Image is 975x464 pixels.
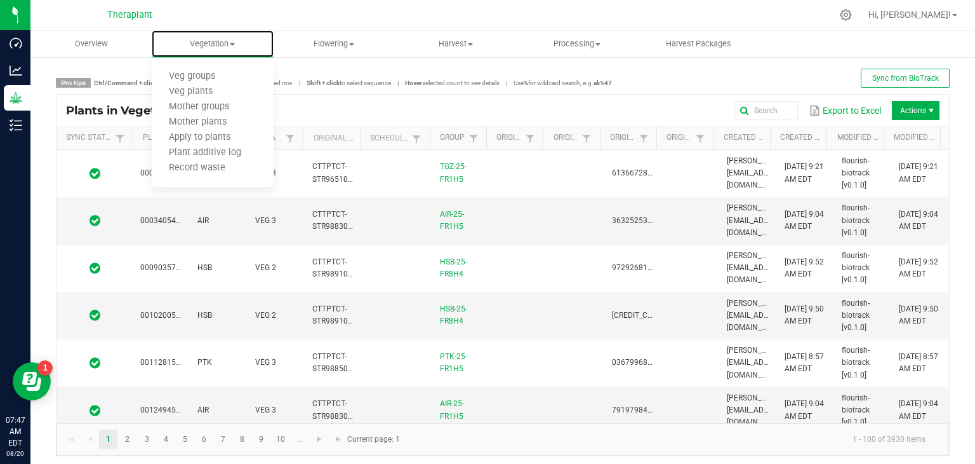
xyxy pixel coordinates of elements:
[785,352,824,373] span: [DATE] 8:57 AM EDT
[395,38,515,50] span: Harvest
[152,38,273,50] span: Vegetation
[785,257,824,278] span: [DATE] 9:52 AM EDT
[638,31,759,57] a: Harvest Packages
[724,133,766,143] a: Created BySortable
[522,130,538,146] a: Filter
[307,79,391,86] span: to select sequence
[152,71,232,82] span: Veg groups
[514,79,612,86] span: Use for wildcard search, e.g.
[56,423,949,456] kendo-pager: Current page: 1
[152,147,258,158] span: Plant additive log
[785,304,824,325] span: [DATE] 9:50 AM EDT
[99,430,117,449] a: Page 1
[612,216,683,225] span: 3632525346991655
[90,262,100,275] span: In Sync
[152,86,230,97] span: Veg plants
[579,130,594,146] a: Filter
[10,37,22,50] inline-svg: Dashboard
[90,167,100,180] span: In Sync
[517,38,637,50] span: Processing
[440,304,467,325] a: HSB-25-FR8H4
[90,404,100,417] span: In Sync
[176,430,194,449] a: Page 5
[727,299,788,332] span: [PERSON_NAME][EMAIL_ADDRESS][DOMAIN_NAME]
[868,10,951,20] span: Hi, [PERSON_NAME]!
[10,92,22,104] inline-svg: Grow
[785,399,824,420] span: [DATE] 9:04 AM EDT
[152,163,242,174] span: Record waste
[10,119,22,132] inline-svg: Inventory
[274,38,394,50] span: Flowering
[140,358,211,367] span: 0011281517785216
[899,399,938,420] span: [DATE] 9:04 AM EDT
[842,393,870,426] span: flourish-biotrack [v0.1.0]
[785,162,824,183] span: [DATE] 9:21 AM EDT
[138,430,156,449] a: Page 3
[440,162,467,183] a: TGZ-25-FR1H5
[13,362,51,400] iframe: Resource center
[140,311,211,320] span: 0010200530545591
[30,31,152,57] a: Overview
[303,127,359,150] th: Original Plant ID
[727,251,788,284] span: [PERSON_NAME][EMAIL_ADDRESS][DOMAIN_NAME]
[727,203,788,236] span: [PERSON_NAME][EMAIL_ADDRESS][DOMAIN_NAME]
[727,156,788,189] span: [PERSON_NAME][EMAIL_ADDRESS][DOMAIN_NAME]
[197,263,212,272] span: HSB
[107,10,152,20] span: Theraplant
[252,430,270,449] a: Page 9
[6,449,25,458] p: 08/20
[842,299,870,332] span: flourish-biotrack [v0.1.0]
[727,393,788,426] span: [PERSON_NAME][EMAIL_ADDRESS][DOMAIN_NAME]
[274,31,395,57] a: Flowering
[409,131,424,147] a: Filter
[899,304,938,325] span: [DATE] 9:50 AM EDT
[899,210,938,231] span: [DATE] 9:04 AM EDT
[405,79,422,86] strong: Hover
[405,79,500,86] span: selected count to see details
[312,399,379,420] span: CTTPTCT-STR988300000008
[140,263,211,272] span: 0009035724963048
[255,216,276,225] span: VEG 3
[838,9,854,21] div: Manage settings
[391,78,405,88] span: |
[310,430,329,449] a: Go to the next page
[612,311,698,320] span: [CREDIT_CARD_NUMBER]
[233,430,251,449] a: Page 8
[892,101,939,120] li: Actions
[516,31,637,57] a: Processing
[314,434,324,444] span: Go to the next page
[214,430,232,449] a: Page 7
[667,133,693,143] a: Origin Package Lot NumberSortable
[312,352,379,373] span: CTTPTCT-STR988500000006
[496,133,522,143] a: Origin GroupSortable
[785,210,824,231] span: [DATE] 9:04 AM EDT
[899,352,938,373] span: [DATE] 8:57 AM EDT
[118,430,136,449] a: Page 2
[197,358,212,367] span: PTK
[894,133,936,143] a: Modified DateSortable
[255,311,276,320] span: VEG 2
[440,257,467,278] a: HSB-25-FR8H4
[56,78,91,88] span: Pro tips
[408,429,936,450] kendo-pager-info: 1 - 100 of 3930 items
[806,100,884,121] button: Export to Excel
[94,79,157,86] strong: Ctrl/Command + click
[734,101,798,120] input: Search
[195,430,213,449] a: Page 6
[610,133,636,143] a: Origin Package IDSortable
[112,130,128,146] a: Filter
[66,133,112,143] a: Sync StatusSortable
[140,406,211,414] span: 0012494580189198
[861,69,950,88] button: Sync from BioTrack
[360,127,430,150] th: Scheduled
[693,130,708,146] a: Filter
[594,79,612,86] strong: ak%47
[197,216,209,225] span: AIR
[152,31,273,57] a: Vegetation Veg groups Veg plants Mother groups Mother plants Apply to plants Plant additive log R...
[329,430,347,449] a: Go to the last page
[197,406,209,414] span: AIR
[37,360,53,376] iframe: Resource center unread badge
[842,346,870,379] span: flourish-biotrack [v0.1.0]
